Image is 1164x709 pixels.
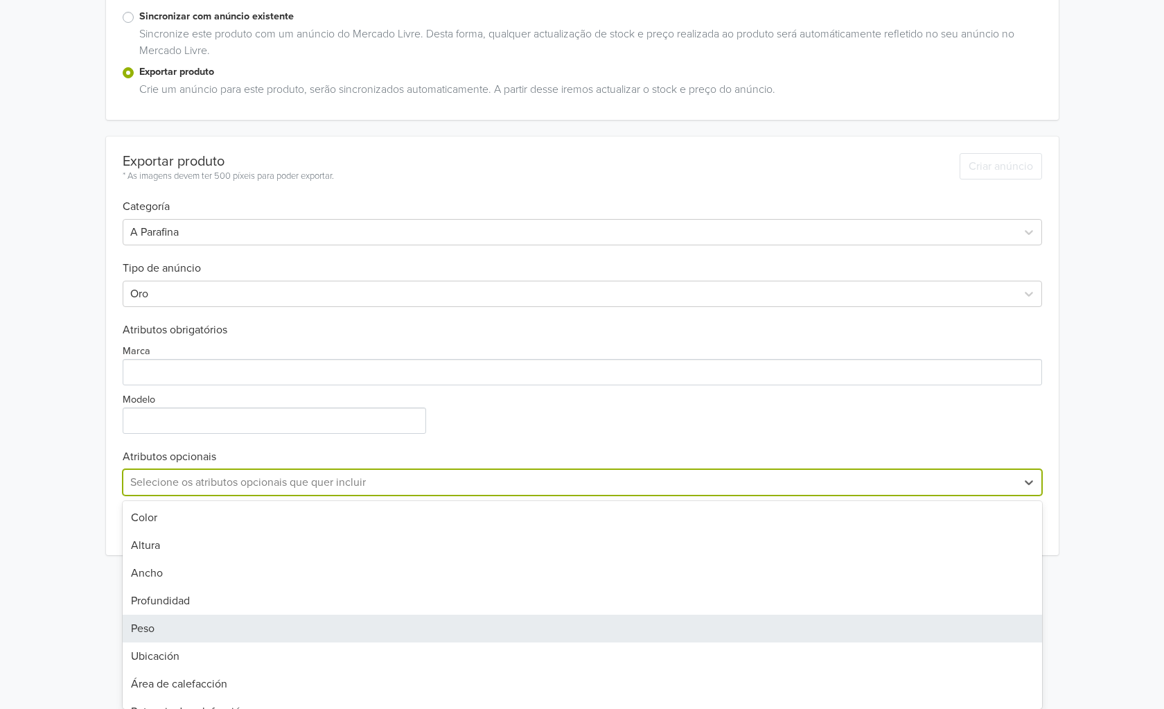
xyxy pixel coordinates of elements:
label: Marca [123,344,150,359]
div: Peso [123,615,1042,642]
div: Área de calefacción [123,670,1042,698]
div: Altura [123,532,1042,559]
button: Criar anúncio [960,153,1042,180]
label: Exportar produto [139,64,1042,80]
div: Sincronize este produto com um anúncio do Mercado Livre. Desta forma, qualquer actualização de st... [134,26,1042,64]
h6: Atributos opcionais [123,450,1042,464]
div: Exportar produto [123,153,334,170]
h6: Atributos obrigatórios [123,324,1042,337]
div: Color [123,504,1042,532]
label: Sincronizar com anúncio existente [139,9,1042,24]
div: * As imagens devem ter 500 píxeis para poder exportar. [123,170,334,184]
div: Ubicación [123,642,1042,670]
div: Crie um anúncio para este produto, serão sincronizados automaticamente. A partir desse iremos act... [134,81,1042,103]
h6: Tipo de anúncio [123,245,1042,275]
label: Modelo [123,392,155,408]
div: Profundidad [123,587,1042,615]
h6: Categoría [123,184,1042,213]
div: Ancho [123,559,1042,587]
